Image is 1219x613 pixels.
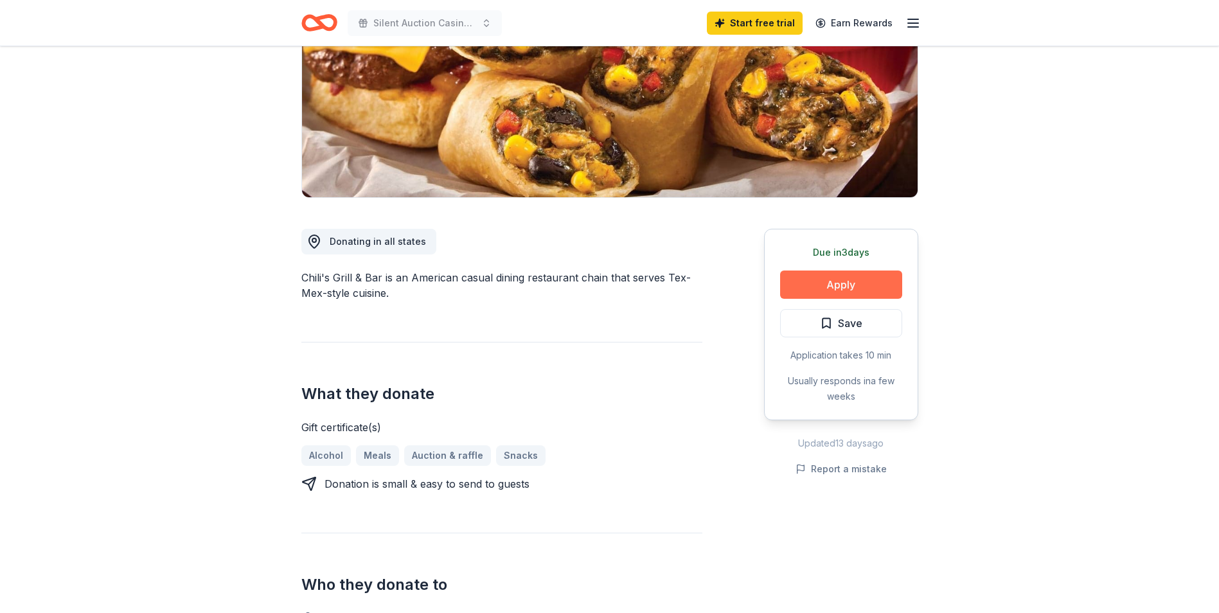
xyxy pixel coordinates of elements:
button: Apply [780,271,902,299]
div: Chili's Grill & Bar is an American casual dining restaurant chain that serves Tex-Mex-style cuisine. [301,270,702,301]
span: Donating in all states [330,236,426,247]
a: Earn Rewards [808,12,900,35]
div: Application takes 10 min [780,348,902,363]
a: Home [301,8,337,38]
span: Silent Auction Casino Night [373,15,476,31]
h2: What they donate [301,384,702,404]
button: Report a mistake [796,461,887,477]
button: Save [780,309,902,337]
h2: Who they donate to [301,574,702,595]
div: Updated 13 days ago [764,436,918,451]
a: Start free trial [707,12,803,35]
a: Snacks [496,445,546,466]
a: Meals [356,445,399,466]
div: Usually responds in a few weeks [780,373,902,404]
div: Due in 3 days [780,245,902,260]
button: Silent Auction Casino Night [348,10,502,36]
div: Donation is small & easy to send to guests [325,476,529,492]
span: Save [838,315,862,332]
a: Auction & raffle [404,445,491,466]
a: Alcohol [301,445,351,466]
div: Gift certificate(s) [301,420,702,435]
